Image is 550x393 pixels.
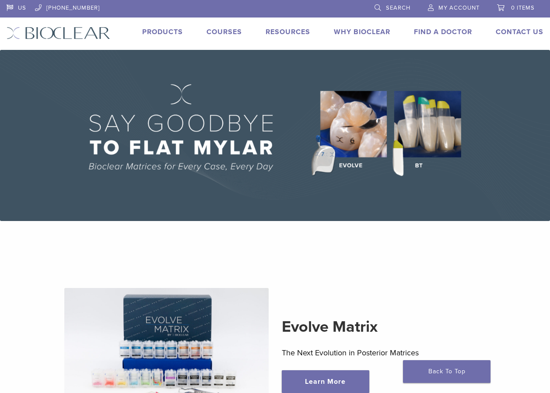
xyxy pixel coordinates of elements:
a: Learn More [282,370,369,393]
a: Contact Us [496,28,543,36]
a: Back To Top [403,360,490,383]
a: Why Bioclear [334,28,390,36]
a: Courses [207,28,242,36]
span: Search [386,4,410,11]
span: My Account [438,4,480,11]
p: The Next Evolution in Posterior Matrices [282,346,486,359]
h2: Evolve Matrix [282,316,486,337]
a: Products [142,28,183,36]
a: Find A Doctor [414,28,472,36]
span: 0 items [511,4,535,11]
img: Bioclear [7,27,110,39]
a: Resources [266,28,310,36]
